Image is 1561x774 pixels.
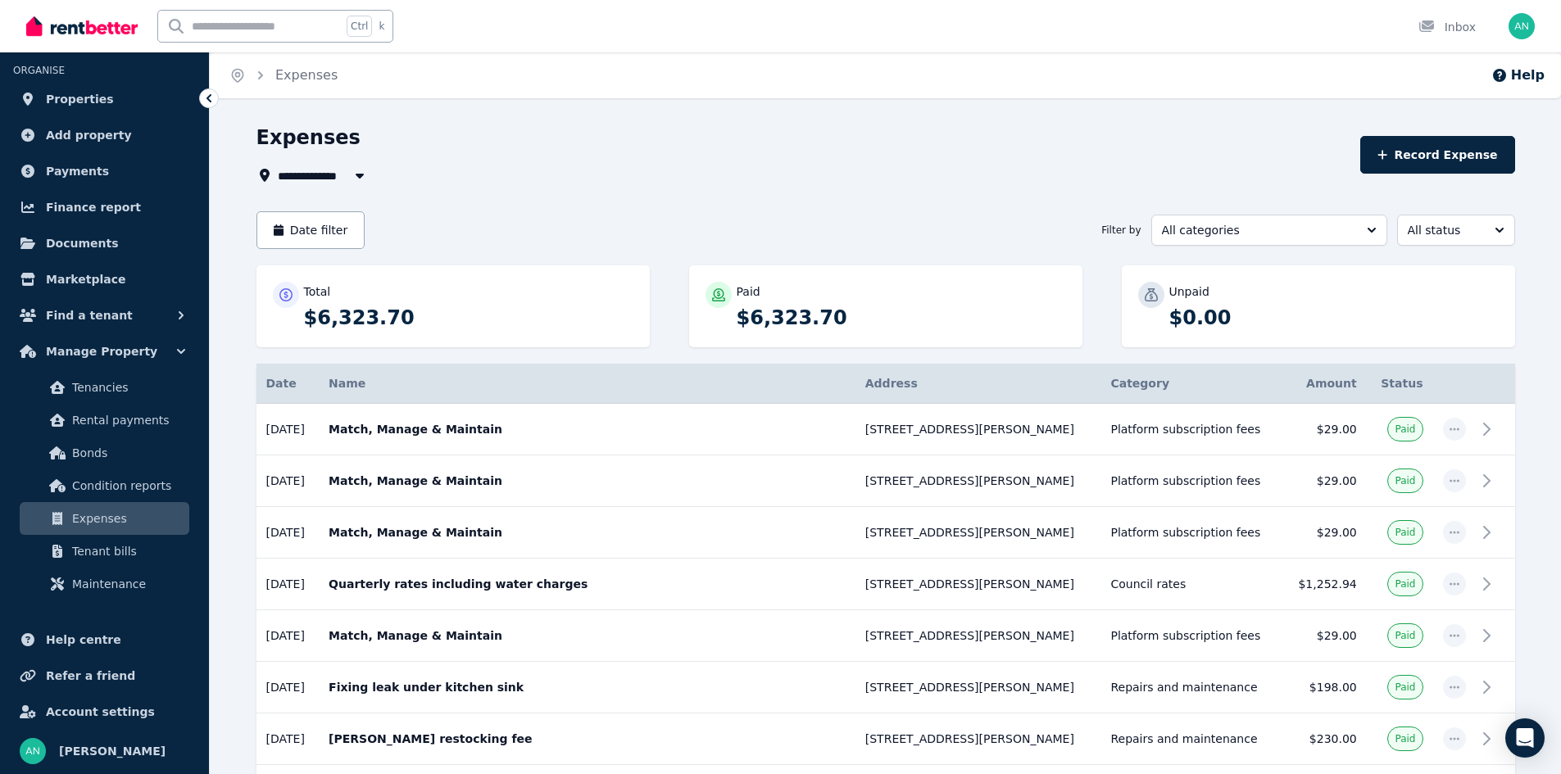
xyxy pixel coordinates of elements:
button: Find a tenant [13,299,196,332]
td: [STREET_ADDRESS][PERSON_NAME] [855,455,1101,507]
img: Andy Nguyen [1509,13,1535,39]
a: Expenses [20,502,189,535]
a: Documents [13,227,196,260]
td: [DATE] [256,455,320,507]
button: Date filter [256,211,365,249]
td: [STREET_ADDRESS][PERSON_NAME] [855,404,1101,455]
th: Amount [1282,364,1366,404]
img: Andy Nguyen [20,738,46,764]
th: Address [855,364,1101,404]
a: Marketplace [13,263,196,296]
td: [STREET_ADDRESS][PERSON_NAME] [855,507,1101,559]
span: ORGANISE [13,65,65,76]
a: Expenses [275,67,338,83]
span: Properties [46,89,114,109]
th: Category [1100,364,1282,404]
td: [STREET_ADDRESS][PERSON_NAME] [855,662,1101,713]
span: Paid [1395,526,1415,539]
p: Fixing leak under kitchen sink [329,679,846,695]
span: Paid [1395,629,1415,642]
a: Maintenance [20,568,189,600]
button: All status [1397,215,1515,246]
td: [STREET_ADDRESS][PERSON_NAME] [855,610,1101,662]
p: $0.00 [1169,305,1499,331]
td: $29.00 [1282,610,1366,662]
p: [PERSON_NAME] restocking fee [329,731,846,747]
span: Expenses [72,509,183,528]
th: Status [1367,364,1433,404]
td: Repairs and maintenance [1100,713,1282,765]
a: Rental payments [20,404,189,437]
a: Condition reports [20,469,189,502]
button: All categories [1151,215,1387,246]
td: [STREET_ADDRESS][PERSON_NAME] [855,559,1101,610]
div: Open Intercom Messenger [1505,718,1545,758]
td: [DATE] [256,559,320,610]
p: $6,323.70 [737,305,1066,331]
span: Maintenance [72,574,183,594]
button: Help [1491,66,1545,85]
a: Tenancies [20,371,189,404]
img: RentBetter [26,14,138,38]
td: Platform subscription fees [1100,404,1282,455]
span: k [379,20,384,33]
span: All categories [1162,222,1354,238]
a: Payments [13,155,196,188]
p: Match, Manage & Maintain [329,421,846,437]
span: Add property [46,125,132,145]
p: Match, Manage & Maintain [329,524,846,541]
td: [DATE] [256,507,320,559]
span: Paid [1395,681,1415,694]
button: Manage Property [13,335,196,368]
td: $230.00 [1282,713,1366,765]
span: Account settings [46,702,155,722]
td: Platform subscription fees [1100,455,1282,507]
p: Match, Manage & Maintain [329,473,846,489]
span: Bonds [72,443,183,463]
div: Inbox [1418,19,1476,35]
span: Help centre [46,630,121,650]
span: All status [1408,222,1482,238]
span: Paid [1395,577,1415,591]
span: Refer a friend [46,666,135,686]
span: Paid [1395,474,1415,487]
p: Paid [737,283,760,300]
td: $29.00 [1282,455,1366,507]
span: Paid [1395,732,1415,745]
span: Payments [46,161,109,181]
span: Filter by [1101,224,1141,237]
h1: Expenses [256,124,361,151]
td: $198.00 [1282,662,1366,713]
span: Paid [1395,423,1415,436]
nav: Breadcrumb [210,52,357,98]
p: Unpaid [1169,283,1209,300]
a: Account settings [13,695,196,728]
a: Finance report [13,191,196,224]
span: Ctrl [347,16,372,37]
span: Condition reports [72,476,183,496]
p: $6,323.70 [304,305,633,331]
button: Record Expense [1360,136,1514,174]
a: Help centre [13,623,196,656]
span: Marketplace [46,269,125,289]
span: Manage Property [46,342,157,361]
p: Total [304,283,331,300]
td: [DATE] [256,404,320,455]
span: Finance report [46,197,141,217]
p: Match, Manage & Maintain [329,627,846,644]
span: Find a tenant [46,306,133,325]
a: Properties [13,83,196,115]
p: Quarterly rates including water charges [329,576,846,592]
span: Tenancies [72,378,183,397]
span: Tenant bills [72,541,183,561]
td: $1,252.94 [1282,559,1366,610]
td: [DATE] [256,662,320,713]
td: $29.00 [1282,404,1366,455]
td: [STREET_ADDRESS][PERSON_NAME] [855,713,1101,765]
th: Name [319,364,855,404]
span: Rental payments [72,410,183,430]
a: Add property [13,119,196,152]
span: Documents [46,233,119,253]
a: Tenant bills [20,535,189,568]
td: Platform subscription fees [1100,610,1282,662]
